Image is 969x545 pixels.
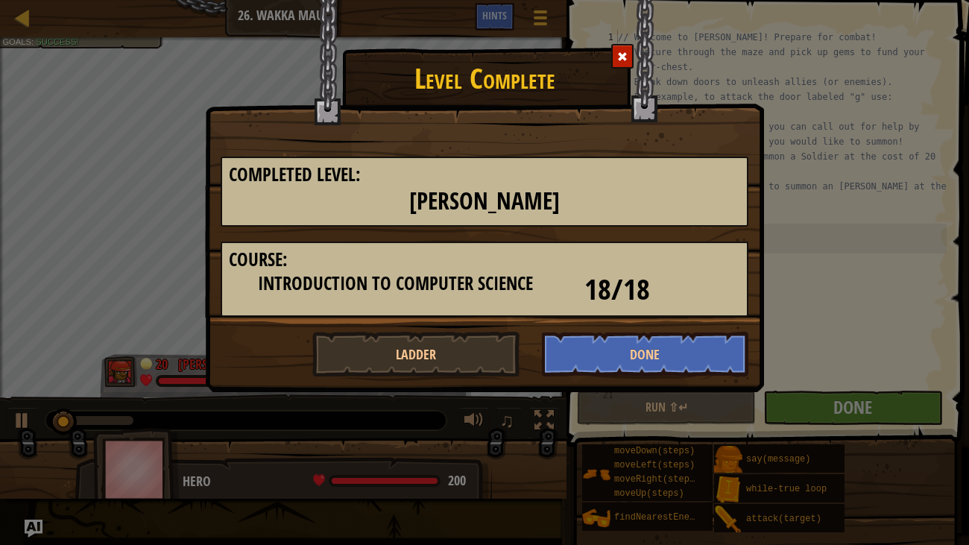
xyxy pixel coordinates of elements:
[542,332,749,377] button: Done
[229,274,562,294] h3: Introduction to Computer Science
[206,55,763,94] h1: Level Complete
[584,269,650,309] span: 18/18
[229,189,740,215] h2: [PERSON_NAME]
[312,332,520,377] button: Ladder
[229,250,740,270] h3: Course:
[229,165,740,185] h3: Completed Level:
